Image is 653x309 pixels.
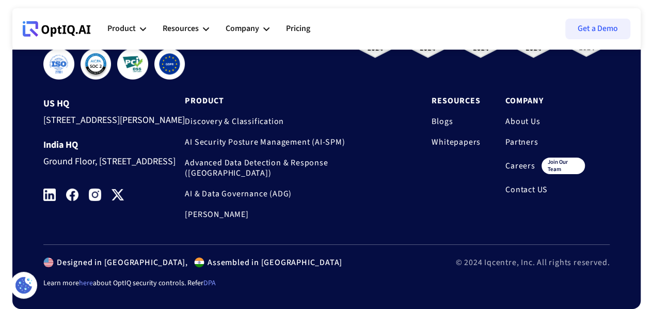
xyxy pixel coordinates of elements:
[204,257,342,268] div: Assembled in [GEOGRAPHIC_DATA]
[505,184,585,195] a: Contact US
[23,13,91,44] a: Webflow Homepage
[203,278,216,288] a: DPA
[432,137,481,147] a: Whitepapers
[505,161,535,171] a: Careers
[505,116,585,127] a: About Us
[505,96,585,106] a: Company
[226,13,269,44] div: Company
[163,13,209,44] div: Resources
[541,158,585,174] div: join our team
[185,137,407,147] a: AI Security Posture Management (AI-SPM)
[432,116,481,127] a: Blogs
[185,189,407,199] a: AI & Data Governance (ADG)
[185,158,407,178] a: Advanced Data Detection & Response ([GEOGRAPHIC_DATA])
[185,116,407,127] a: Discovery & Classification
[286,13,310,44] a: Pricing
[107,13,146,44] div: Product
[43,150,185,169] div: Ground Floor, [STREET_ADDRESS]
[107,22,136,36] div: Product
[79,278,93,288] a: here
[43,278,610,288] div: Learn more about OptIQ security controls. Refer
[455,257,610,268] div: © 2024 Iqcentre, Inc. All rights reserved.
[163,22,199,36] div: Resources
[505,137,585,147] a: Partners
[226,22,259,36] div: Company
[43,109,185,128] div: [STREET_ADDRESS][PERSON_NAME]
[43,99,185,109] div: US HQ
[43,140,185,150] div: India HQ
[432,96,481,106] a: Resources
[185,96,407,106] a: Product
[54,257,188,268] div: Designed in [GEOGRAPHIC_DATA],
[565,19,630,39] a: Get a Demo
[185,209,407,220] a: [PERSON_NAME]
